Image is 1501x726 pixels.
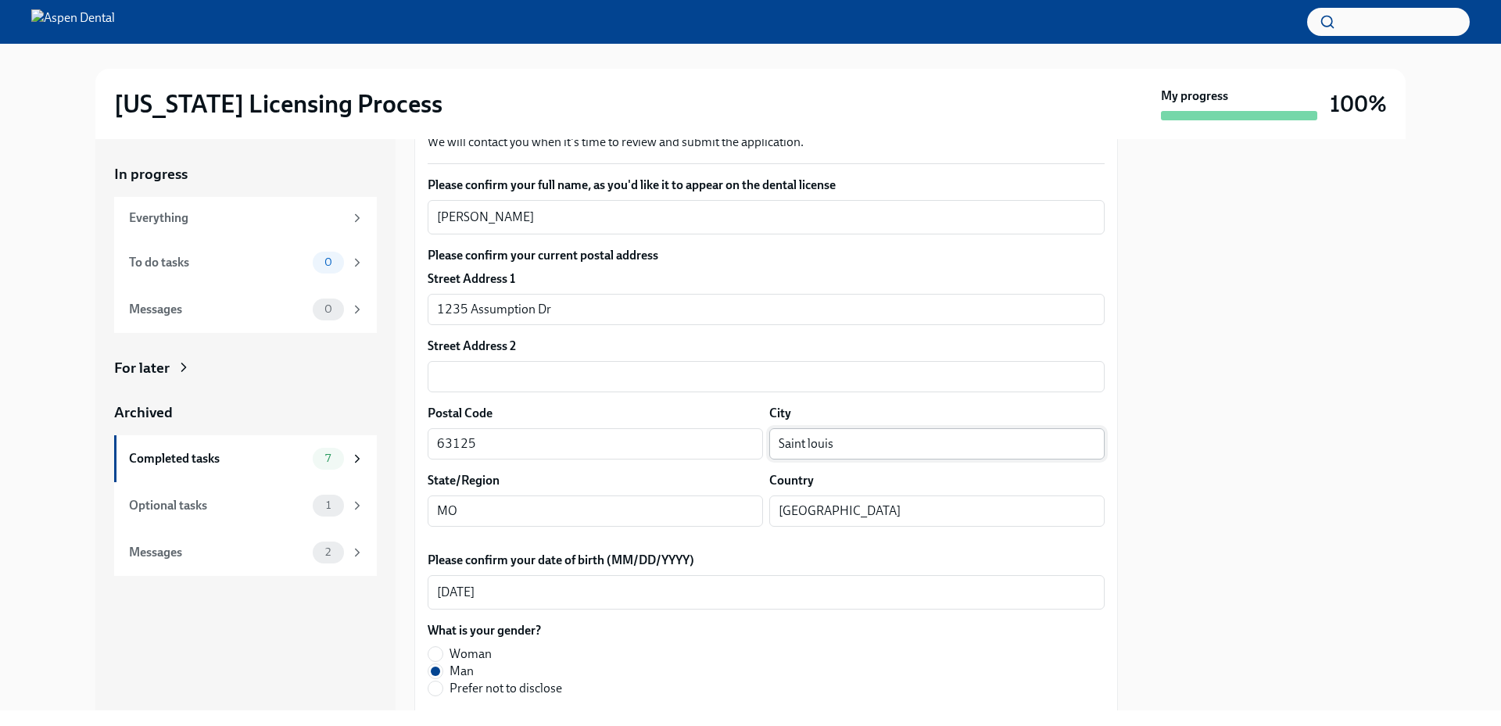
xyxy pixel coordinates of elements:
[428,338,516,355] label: Street Address 2
[114,529,377,576] a: Messages2
[129,209,344,227] div: Everything
[428,472,500,489] label: State/Region
[769,405,791,422] label: City
[316,546,340,558] span: 2
[428,177,1105,194] label: Please confirm your full name, as you'd like it to appear on the dental license
[450,646,492,663] span: Woman
[114,286,377,333] a: Messages0
[114,482,377,529] a: Optional tasks1
[114,402,377,423] a: Archived
[114,164,377,184] a: In progress
[1161,88,1228,105] strong: My progress
[129,450,306,467] div: Completed tasks
[316,452,340,464] span: 7
[315,256,342,268] span: 0
[315,303,342,315] span: 0
[114,358,170,378] div: For later
[450,680,562,697] span: Prefer not to disclose
[450,663,474,680] span: Man
[428,622,575,639] label: What is your gender?
[129,497,306,514] div: Optional tasks
[437,583,1095,602] textarea: [DATE]
[31,9,115,34] img: Aspen Dental
[114,435,377,482] a: Completed tasks7
[129,544,306,561] div: Messages
[428,405,493,422] label: Postal Code
[114,358,377,378] a: For later
[129,254,306,271] div: To do tasks
[114,239,377,286] a: To do tasks0
[317,499,340,511] span: 1
[114,88,442,120] h2: [US_STATE] Licensing Process
[428,247,1105,264] label: Please confirm your current postal address
[1330,90,1387,118] h3: 100%
[437,208,1095,227] textarea: [PERSON_NAME]
[129,301,306,318] div: Messages
[114,197,377,239] a: Everything
[428,552,1105,569] label: Please confirm your date of birth (MM/DD/YYYY)
[769,472,814,489] label: Country
[428,270,515,288] label: Street Address 1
